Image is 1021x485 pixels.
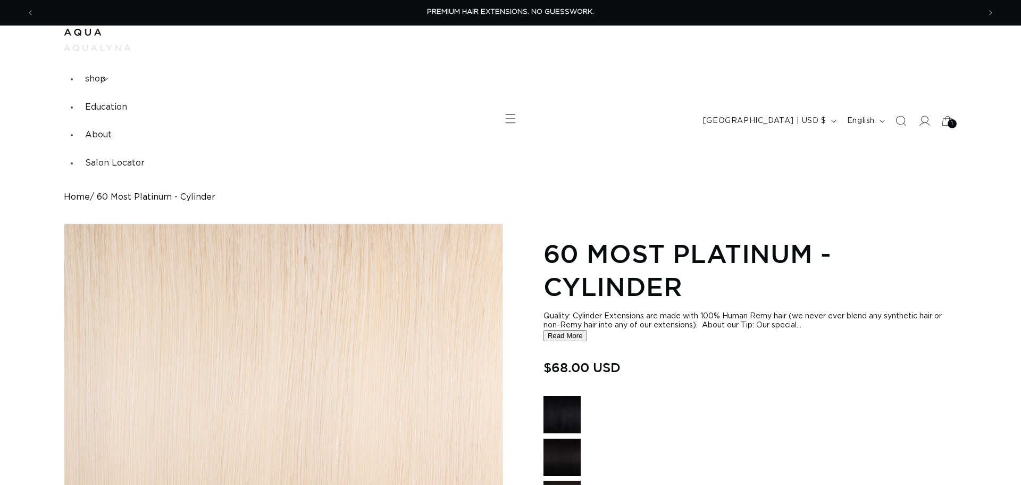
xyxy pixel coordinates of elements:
[97,192,215,202] span: 60 Most Platinum - Cylinder
[543,330,587,341] button: Read More
[427,9,594,15] span: PREMIUM HAIR EXTENSIONS. NO GUESSWORK.
[543,396,957,439] a: 1 Black - Cylinder
[889,109,913,133] summary: Search
[697,111,841,131] button: [GEOGRAPHIC_DATA] | USD $
[543,357,621,377] span: $68.00 USD
[79,93,133,121] a: Education
[85,130,112,139] span: About
[64,192,90,202] a: Home
[64,45,130,51] img: aqualyna.com
[85,103,127,111] span: Education
[543,439,957,481] a: 1N Natural Black - Cylinder
[543,439,581,476] img: 1N Natural Black - Cylinder
[499,107,522,130] summary: Menu
[19,3,42,23] button: Previous announcement
[79,121,118,149] a: About
[979,3,1002,23] button: Next announcement
[85,75,106,83] span: shop
[64,192,957,202] nav: breadcrumbs
[543,237,957,303] h1: 60 Most Platinum - Cylinder
[543,312,957,330] div: Quality: Cylinder Extensions are made with 100% Human Remy hair (we never ever blend any syntheti...
[703,116,826,127] span: [GEOGRAPHIC_DATA] | USD $
[847,116,875,127] span: English
[79,149,151,177] a: Salon Locator
[841,111,889,131] button: English
[79,65,112,93] summary: shop
[543,396,581,433] img: 1 Black - Cylinder
[951,119,953,128] span: 1
[64,29,101,36] img: Aqua Hair Extensions
[85,159,145,167] span: Salon Locator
